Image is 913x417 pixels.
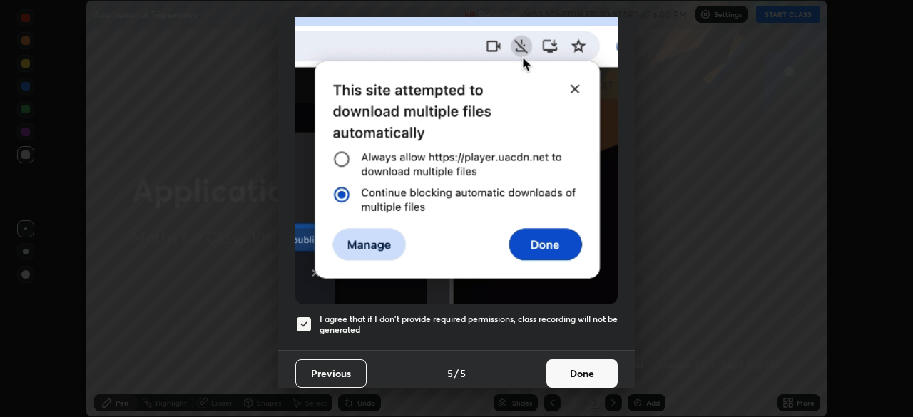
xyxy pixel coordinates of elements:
[454,366,459,381] h4: /
[460,366,466,381] h4: 5
[295,359,367,388] button: Previous
[447,366,453,381] h4: 5
[546,359,618,388] button: Done
[320,314,618,336] h5: I agree that if I don't provide required permissions, class recording will not be generated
